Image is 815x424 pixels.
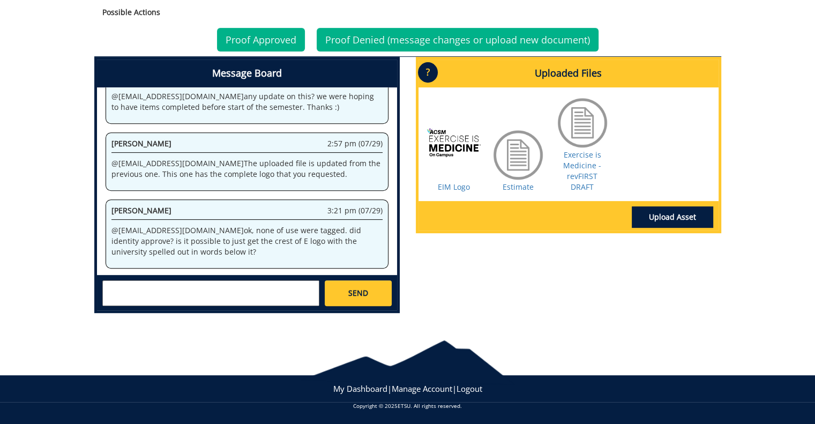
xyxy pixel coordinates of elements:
strong: Possible Actions [102,7,160,17]
textarea: messageToSend [102,280,319,306]
a: Estimate [503,182,534,192]
a: Logout [457,383,482,394]
span: [PERSON_NAME] [111,205,171,215]
h4: Uploaded Files [418,59,719,87]
p: @ [EMAIL_ADDRESS][DOMAIN_NAME] The uploaded file is updated from the previous one. This one has t... [111,158,383,180]
p: @ [EMAIL_ADDRESS][DOMAIN_NAME] ok, none of use were tagged. did identity approve? is it possible ... [111,225,383,257]
span: 3:21 pm (07/29) [327,205,383,216]
a: ETSU [398,402,410,410]
a: Upload Asset [632,206,713,228]
a: Manage Account [392,383,452,394]
p: @ [EMAIL_ADDRESS][DOMAIN_NAME] any update on this? we were hoping to have items completed before ... [111,91,383,113]
span: SEND [348,288,368,299]
a: Exercise is Medicine - revFIRST DRAFT [563,150,601,192]
span: [PERSON_NAME] [111,138,171,148]
a: Proof Denied (message changes or upload new document) [317,28,599,51]
a: My Dashboard [333,383,387,394]
span: 2:57 pm (07/29) [327,138,383,149]
h4: Message Board [97,59,397,87]
p: ? [418,62,438,83]
a: EIM Logo [438,182,470,192]
a: SEND [325,280,391,306]
a: Proof Approved [217,28,305,51]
